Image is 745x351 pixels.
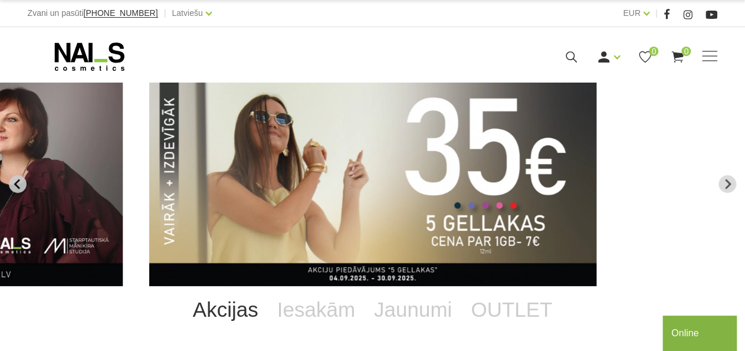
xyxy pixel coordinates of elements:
li: 2 of 13 [149,83,596,286]
a: EUR [623,6,641,20]
a: Akcijas [183,286,268,333]
button: Go to last slide [9,175,27,193]
span: 0 [649,47,658,56]
a: [PHONE_NUMBER] [84,9,158,18]
span: | [655,6,658,21]
a: Latviešu [172,6,202,20]
a: OUTLET [461,286,562,333]
span: | [164,6,166,21]
a: 0 [670,50,685,64]
iframe: chat widget [662,313,739,351]
span: [PHONE_NUMBER] [84,8,158,18]
a: Jaunumi [365,286,461,333]
button: Next slide [718,175,736,193]
div: Zvani un pasūti [28,6,158,21]
a: Iesakām [268,286,365,333]
span: 0 [681,47,691,56]
a: 0 [638,50,652,64]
